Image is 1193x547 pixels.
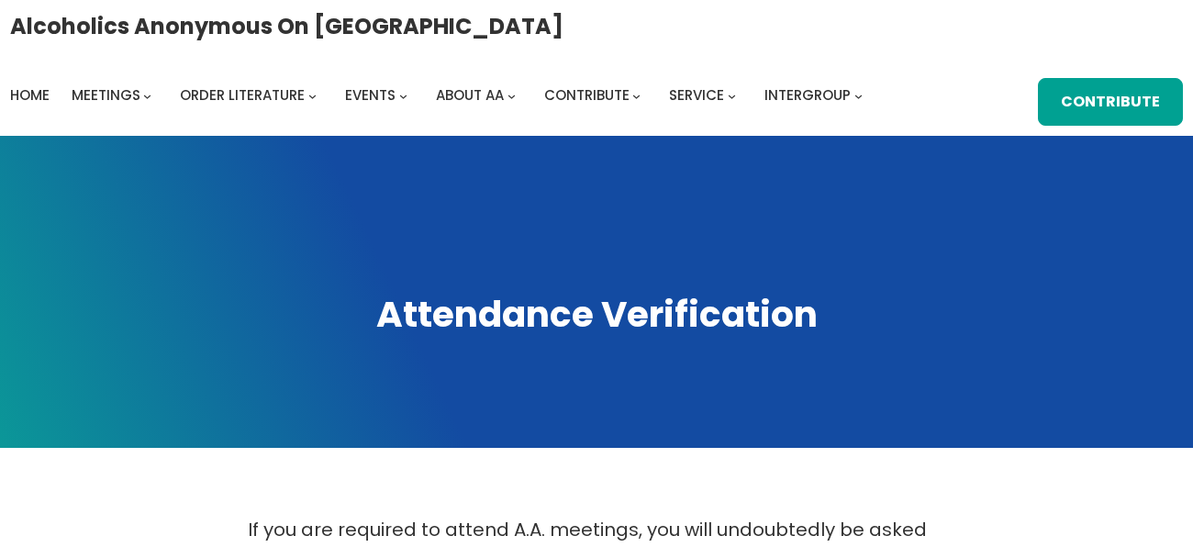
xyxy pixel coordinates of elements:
[345,85,396,105] span: Events
[308,91,317,99] button: Order Literature submenu
[10,85,50,105] span: Home
[764,83,851,108] a: Intergroup
[72,83,140,108] a: Meetings
[544,85,630,105] span: Contribute
[669,85,724,105] span: Service
[854,91,863,99] button: Intergroup submenu
[632,91,641,99] button: Contribute submenu
[507,91,516,99] button: About AA submenu
[18,290,1175,339] h1: Attendance Verification
[399,91,407,99] button: Events submenu
[10,83,50,108] a: Home
[345,83,396,108] a: Events
[764,85,851,105] span: Intergroup
[72,85,140,105] span: Meetings
[180,85,305,105] span: Order Literature
[669,83,724,108] a: Service
[436,85,504,105] span: About AA
[143,91,151,99] button: Meetings submenu
[728,91,736,99] button: Service submenu
[10,83,869,108] nav: Intergroup
[10,6,563,46] a: Alcoholics Anonymous on [GEOGRAPHIC_DATA]
[544,83,630,108] a: Contribute
[436,83,504,108] a: About AA
[1038,78,1183,126] a: Contribute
